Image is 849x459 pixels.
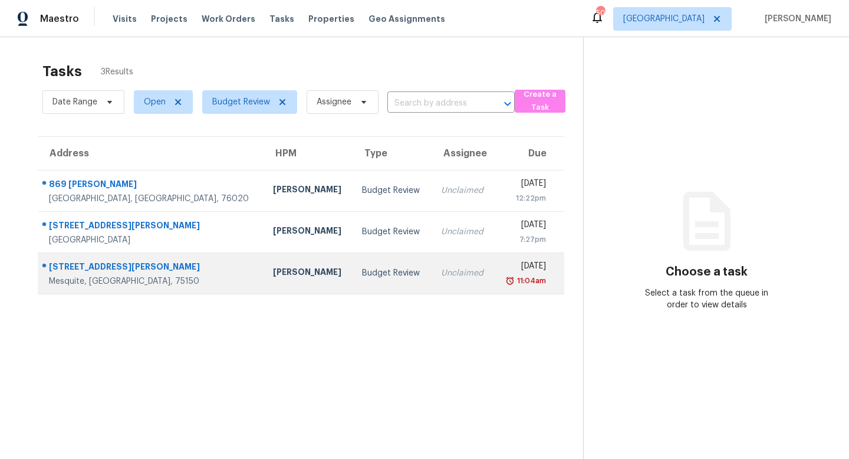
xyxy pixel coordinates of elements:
[596,7,604,19] div: 50
[666,266,748,278] h3: Choose a task
[623,13,705,25] span: [GEOGRAPHIC_DATA]
[432,137,494,170] th: Assignee
[38,137,264,170] th: Address
[49,178,254,193] div: 869 [PERSON_NAME]
[362,226,422,238] div: Budget Review
[42,65,82,77] h2: Tasks
[49,234,254,246] div: [GEOGRAPHIC_DATA]
[151,13,187,25] span: Projects
[273,225,344,240] div: [PERSON_NAME]
[273,266,344,281] div: [PERSON_NAME]
[308,13,354,25] span: Properties
[504,260,546,275] div: [DATE]
[515,90,565,113] button: Create a Task
[505,275,515,287] img: Overdue Alarm Icon
[368,13,445,25] span: Geo Assignments
[504,192,546,204] div: 12:22pm
[317,96,351,108] span: Assignee
[760,13,831,25] span: [PERSON_NAME]
[504,178,546,192] div: [DATE]
[144,96,166,108] span: Open
[362,267,422,279] div: Budget Review
[504,234,546,245] div: 7:27pm
[269,15,294,23] span: Tasks
[49,219,254,234] div: [STREET_ADDRESS][PERSON_NAME]
[504,219,546,234] div: [DATE]
[494,137,564,170] th: Due
[362,185,422,196] div: Budget Review
[645,287,768,311] div: Select a task from the queue in order to view details
[49,261,254,276] div: [STREET_ADDRESS][PERSON_NAME]
[101,66,133,78] span: 3 Results
[499,96,516,112] button: Open
[521,88,560,115] span: Create a Task
[264,137,353,170] th: HPM
[52,96,97,108] span: Date Range
[441,226,485,238] div: Unclaimed
[113,13,137,25] span: Visits
[212,96,270,108] span: Budget Review
[387,94,482,113] input: Search by address
[40,13,79,25] span: Maestro
[515,275,546,287] div: 11:04am
[49,193,254,205] div: [GEOGRAPHIC_DATA], [GEOGRAPHIC_DATA], 76020
[202,13,255,25] span: Work Orders
[49,276,254,287] div: Mesquite, [GEOGRAPHIC_DATA], 75150
[441,267,485,279] div: Unclaimed
[273,183,344,198] div: [PERSON_NAME]
[441,185,485,196] div: Unclaimed
[353,137,431,170] th: Type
